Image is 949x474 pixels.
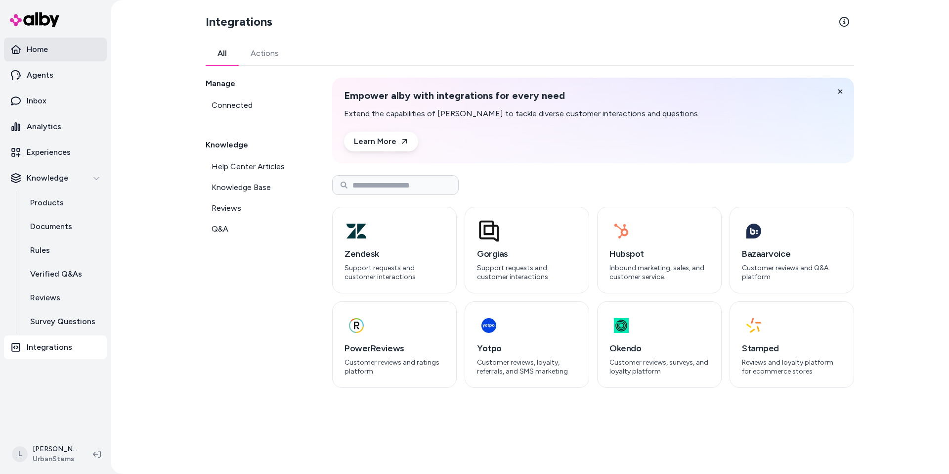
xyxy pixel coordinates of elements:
p: Customer reviews, loyalty, referrals, and SMS marketing [477,358,577,376]
span: Q&A [212,223,228,235]
button: ZendeskSupport requests and customer interactions [332,207,457,293]
a: Products [20,191,107,215]
h2: Manage [206,78,308,90]
a: Documents [20,215,107,238]
p: Agents [27,69,53,81]
button: StampedReviews and loyalty platform for ecommerce stores [730,301,854,388]
a: Learn More [344,132,418,151]
p: Extend the capabilities of [PERSON_NAME] to tackle diverse customer interactions and questions. [344,108,699,120]
span: UrbanStems [33,454,77,464]
p: Knowledge [27,172,68,184]
p: Products [30,197,64,209]
p: Inbox [27,95,46,107]
a: Connected [206,95,308,115]
p: Support requests and customer interactions [477,264,577,281]
h3: Yotpo [477,341,577,355]
p: Documents [30,221,72,233]
span: Help Center Articles [212,161,285,173]
button: YotpoCustomer reviews, loyalty, referrals, and SMS marketing [465,301,589,388]
a: Experiences [4,141,107,164]
button: L[PERSON_NAME]UrbanStems [6,438,85,470]
a: Survey Questions [20,310,107,333]
a: Reviews [20,286,107,310]
h2: Knowledge [206,139,308,151]
a: Agents [4,63,107,87]
img: alby Logo [10,12,59,27]
a: Actions [239,42,291,65]
p: Rules [30,244,50,256]
a: Knowledge Base [206,178,308,197]
p: Verified Q&As [30,268,82,280]
p: Experiences [27,146,71,158]
span: L [12,446,28,462]
p: Survey Questions [30,316,95,328]
span: Knowledge Base [212,182,271,193]
h3: Zendesk [345,247,444,261]
p: Customer reviews and ratings platform [345,358,444,376]
h3: Hubspot [609,247,709,261]
h3: Gorgias [477,247,577,261]
a: Q&A [206,219,308,239]
h3: Stamped [742,341,842,355]
a: All [206,42,239,65]
button: Knowledge [4,166,107,190]
a: Verified Q&As [20,262,107,286]
p: Customer reviews and Q&A platform [742,264,842,281]
p: Integrations [27,341,72,353]
a: Rules [20,238,107,262]
button: HubspotInbound marketing, sales, and customer service. [597,207,722,293]
button: OkendoCustomer reviews, surveys, and loyalty platform [597,301,722,388]
a: Integrations [4,335,107,359]
p: Support requests and customer interactions [345,264,444,281]
a: Reviews [206,198,308,218]
a: Inbox [4,89,107,113]
button: BazaarvoiceCustomer reviews and Q&A platform [730,207,854,293]
h2: Integrations [206,14,272,30]
button: GorgiasSupport requests and customer interactions [465,207,589,293]
h3: Okendo [609,341,709,355]
a: Home [4,38,107,61]
button: PowerReviewsCustomer reviews and ratings platform [332,301,457,388]
a: Analytics [4,115,107,139]
p: Reviews and loyalty platform for ecommerce stores [742,358,842,376]
span: Reviews [212,202,241,214]
p: Analytics [27,121,61,133]
p: [PERSON_NAME] [33,444,77,454]
span: Connected [212,99,253,111]
p: Home [27,44,48,55]
h2: Empower alby with integrations for every need [344,90,699,102]
a: Help Center Articles [206,157,308,177]
p: Inbound marketing, sales, and customer service. [609,264,709,281]
p: Reviews [30,292,60,304]
h3: PowerReviews [345,341,444,355]
p: Customer reviews, surveys, and loyalty platform [609,358,709,376]
h3: Bazaarvoice [742,247,842,261]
